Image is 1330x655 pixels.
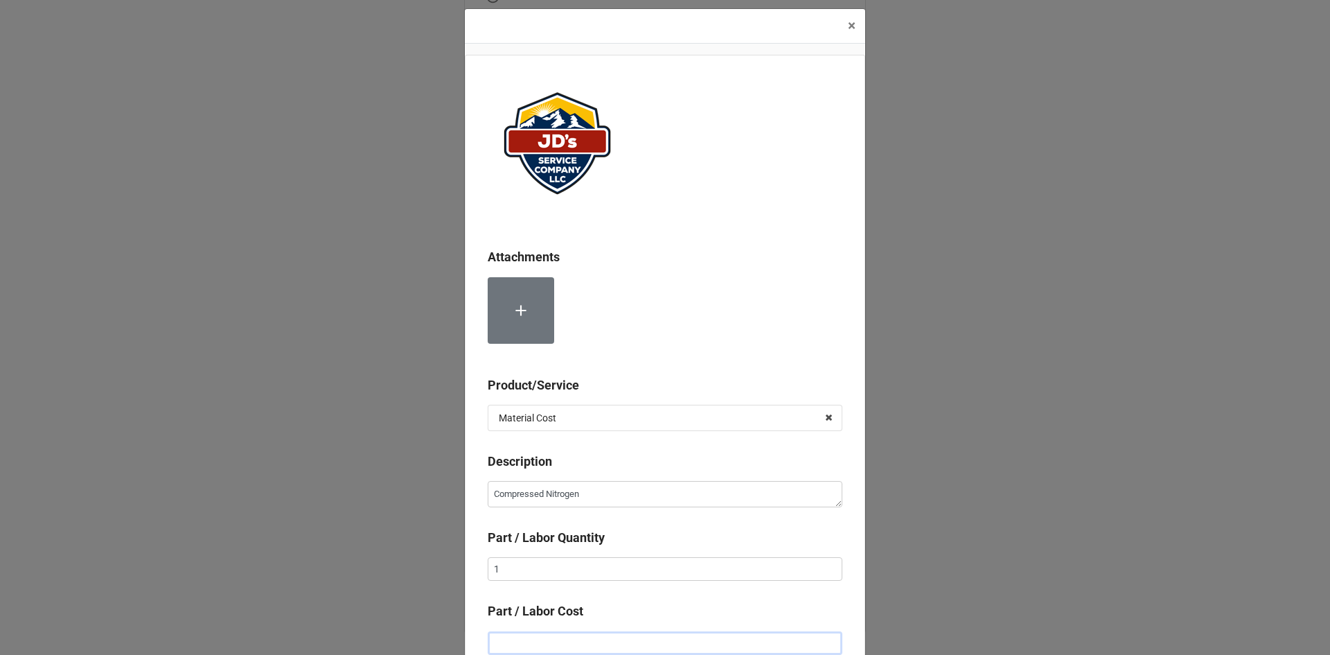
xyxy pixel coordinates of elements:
[499,413,556,423] div: Material Cost
[488,481,842,507] textarea: Compressed Nitrogen
[488,247,560,267] label: Attachments
[488,78,626,209] img: ePqffAuANl%2FJDServiceCoLogo_website.png
[488,376,579,395] label: Product/Service
[488,602,583,621] label: Part / Labor Cost
[848,17,855,34] span: ×
[488,452,552,471] label: Description
[488,528,605,548] label: Part / Labor Quantity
